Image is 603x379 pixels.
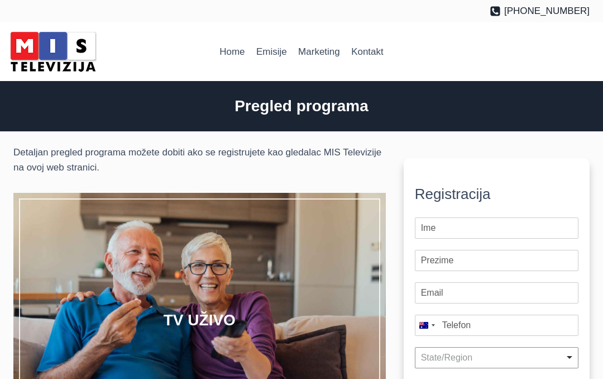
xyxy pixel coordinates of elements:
[346,39,389,65] a: Kontakt
[293,39,346,65] a: Marketing
[13,145,386,175] p: Detaljan pregled programa možete dobiti ako se registrujete kao gledalac MIS Televizije na ovoj w...
[490,3,590,18] a: [PHONE_NUMBER]
[214,39,251,65] a: Home
[6,28,100,75] img: MIS Television
[251,39,293,65] a: Emisije
[214,39,389,65] nav: Primary
[421,353,566,363] div: State/Region
[40,306,359,335] h2: TV UŽIVO
[415,315,438,336] button: Selected country
[415,282,578,304] input: Email
[415,183,578,206] div: Registracija
[415,217,578,239] input: Ime
[415,315,578,336] input: Mobile Phone Number
[415,250,578,271] input: Prezime
[504,3,590,18] span: [PHONE_NUMBER]
[13,94,590,118] h2: Pregled programa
